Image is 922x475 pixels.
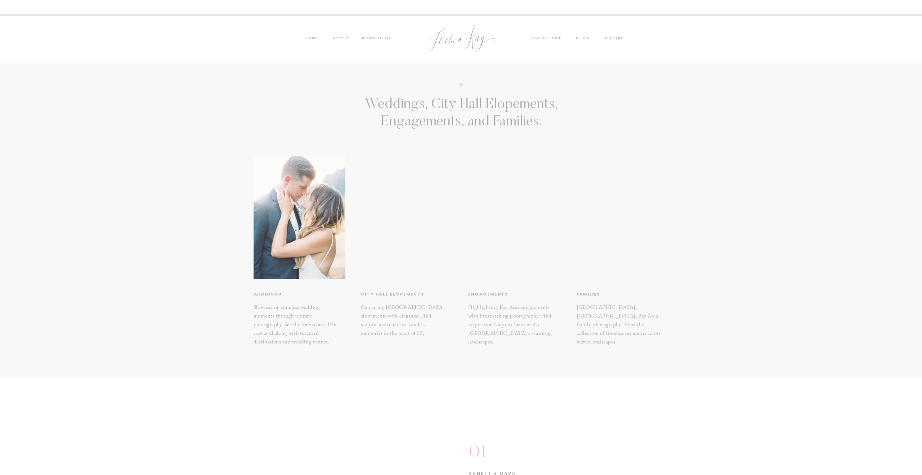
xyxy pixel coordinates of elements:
[469,441,532,452] h1: 01
[361,291,433,298] a: City hall elopements
[332,96,590,131] h3: Weddings, City Hall Elopements, Engagements, and Families.
[529,36,565,42] a: investment
[361,303,448,328] h3: Capturing [GEOGRAPHIC_DATA] elopements with elegance. Find isnpiration to create timeless memorie...
[577,291,647,298] a: Families
[577,303,664,341] a: [GEOGRAPHIC_DATA], [GEOGRAPHIC_DATA], Bay Area family photography: View this collection of timele...
[254,291,314,298] a: weddings
[603,36,628,42] a: inquire
[468,291,534,298] a: Engagements
[361,36,391,42] a: PORTFOLIO
[468,303,555,341] h3: Highlighting Bay Area engagements with breathtaking photography. Find inspiration for your love a...
[254,303,341,328] h3: Showcasing timeless wedding moments through vibrant photography. See the love stories I've captur...
[576,36,595,42] a: blog
[304,36,319,42] a: HOME
[331,36,349,42] a: ABOUT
